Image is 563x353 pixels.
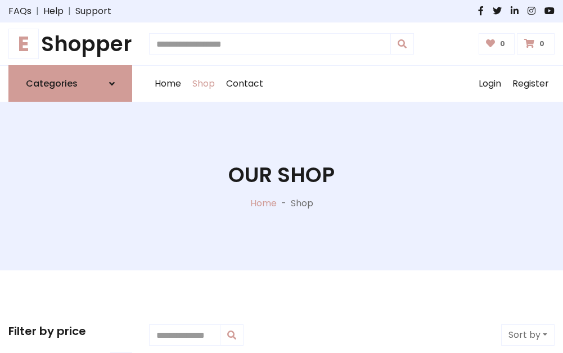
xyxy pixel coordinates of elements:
h1: Our Shop [228,162,335,187]
p: Shop [291,197,313,210]
a: Login [473,66,507,102]
a: Home [250,197,277,210]
a: Shop [187,66,220,102]
h5: Filter by price [8,324,132,338]
p: - [277,197,291,210]
h1: Shopper [8,31,132,56]
a: Home [149,66,187,102]
a: Contact [220,66,269,102]
span: | [31,4,43,18]
a: 0 [479,33,515,55]
a: FAQs [8,4,31,18]
span: | [64,4,75,18]
h6: Categories [26,78,78,89]
a: Categories [8,65,132,102]
span: 0 [537,39,547,49]
span: E [8,29,39,59]
a: Help [43,4,64,18]
button: Sort by [501,324,555,346]
a: Register [507,66,555,102]
span: 0 [497,39,508,49]
a: 0 [517,33,555,55]
a: Support [75,4,111,18]
a: EShopper [8,31,132,56]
